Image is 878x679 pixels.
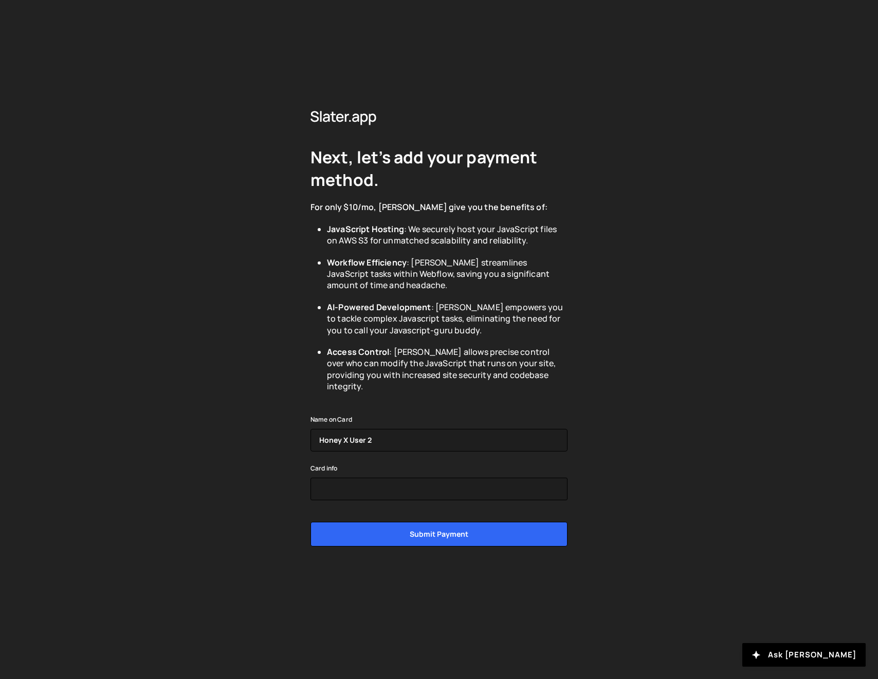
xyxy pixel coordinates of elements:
b: JavaScript Hosting [327,223,404,235]
button: Ask [PERSON_NAME] [742,643,866,667]
label: Card info [310,463,337,474]
div: For only $10/mo, [PERSON_NAME] give you the benefits of: [310,201,568,213]
li: : [PERSON_NAME] empowers you to tackle complex Javascript tasks, eliminating the need for you to ... [327,301,568,336]
b: Access Control [327,346,389,357]
li: : [PERSON_NAME] streamlines JavaScript tasks within Webflow, saving you a significant amount of t... [327,257,568,291]
li: : [PERSON_NAME] allows precise control over who can modify the JavaScript that runs on your site,... [327,346,568,392]
li: : We securely host your JavaScript files on AWS S3 for unmatched scalability and reliability. [327,223,568,247]
input: Kelly Slater [310,429,568,451]
b: Workflow Efficiency [327,257,407,268]
h2: Next, let’s add your payment method. [310,146,568,191]
iframe: Secure payment input frame [319,478,559,501]
label: Name on Card [310,414,352,425]
b: AI-Powered Development [327,301,431,313]
input: Submit payment [310,522,568,546]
